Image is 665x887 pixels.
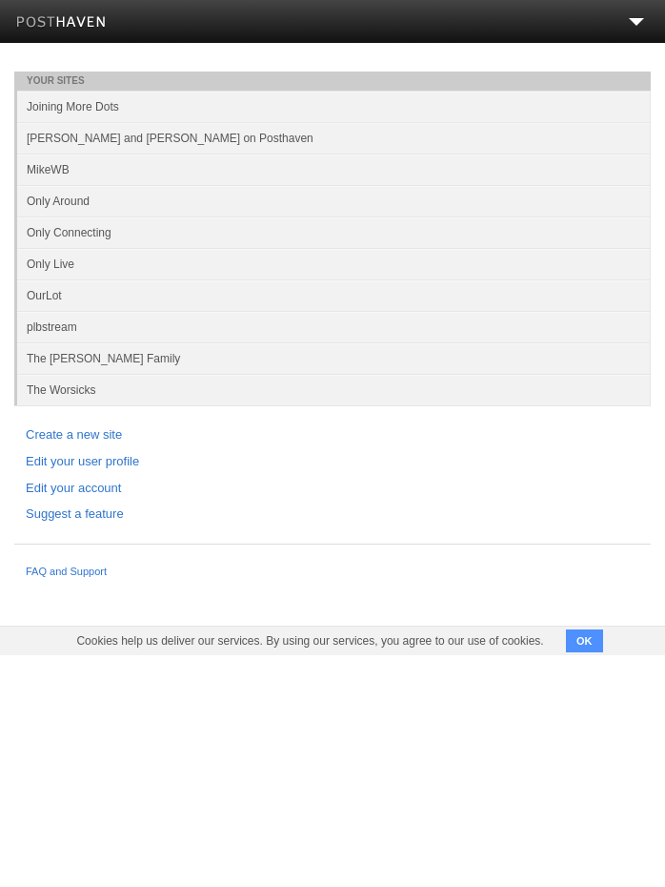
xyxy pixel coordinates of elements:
[17,311,651,342] a: plbstream
[17,122,651,154] a: [PERSON_NAME] and [PERSON_NAME] on Posthaven
[17,154,651,185] a: MikeWB
[26,452,639,472] a: Edit your user profile
[26,505,639,525] a: Suggest a feature
[17,91,651,122] a: Joining More Dots
[17,374,651,405] a: The Worsicks
[26,564,639,581] a: FAQ and Support
[26,425,639,445] a: Create a new site
[17,248,651,279] a: Only Live
[26,479,639,499] a: Edit your account
[57,627,562,655] span: Cookies help us deliver our services. By using our services, you agree to our use of cookies.
[566,629,603,652] button: OK
[17,279,651,311] a: OurLot
[16,16,107,31] img: Posthaven-bar
[17,342,651,374] a: The [PERSON_NAME] Family
[14,72,651,91] li: Your Sites
[17,217,651,248] a: Only Connecting
[17,185,651,217] a: Only Around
